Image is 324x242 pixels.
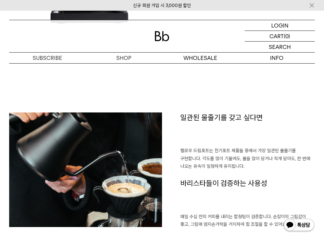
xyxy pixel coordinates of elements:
[133,3,191,8] a: 신규 회원 가입 시 3,000원 할인
[284,31,290,41] p: (0)
[9,53,86,63] a: SUBSCRIBE
[245,31,315,42] a: CART (0)
[269,42,291,52] p: SEARCH
[180,112,315,147] h1: 일관된 물줄기를 갖고 싶다면
[155,31,169,41] img: 로고
[239,53,315,63] p: INFO
[180,213,315,229] p: 매일 수십 잔의 커피를 내리는 합정팀이 검증합니다. 손잡이의 그립감이 좋고, 그립에 엄지손가락을 거치하여 힘 조절을 할 수 있어요.
[9,112,162,227] img: f0fb7ad4ba0adf203bdaa8a43417b2cc_214736.jpg
[180,147,315,170] p: 펠로우 드립포트는 전기포트 제품들 중에서 가장 일관된 물줄기를 구현합니다. 각도를 많이 기울여도, 물을 많이 담거나 적게 담아도, 한 번에 나오는 유속이 일정하게 유지됩니다.
[269,31,284,41] p: CART
[180,178,315,213] h1: 바리스타들이 검증하는 사용성
[245,20,315,31] a: LOGIN
[283,218,315,233] img: 카카오톡 채널 1:1 채팅 버튼
[162,53,239,63] p: WHOLESALE
[86,53,162,63] a: SHOP
[271,20,289,31] p: LOGIN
